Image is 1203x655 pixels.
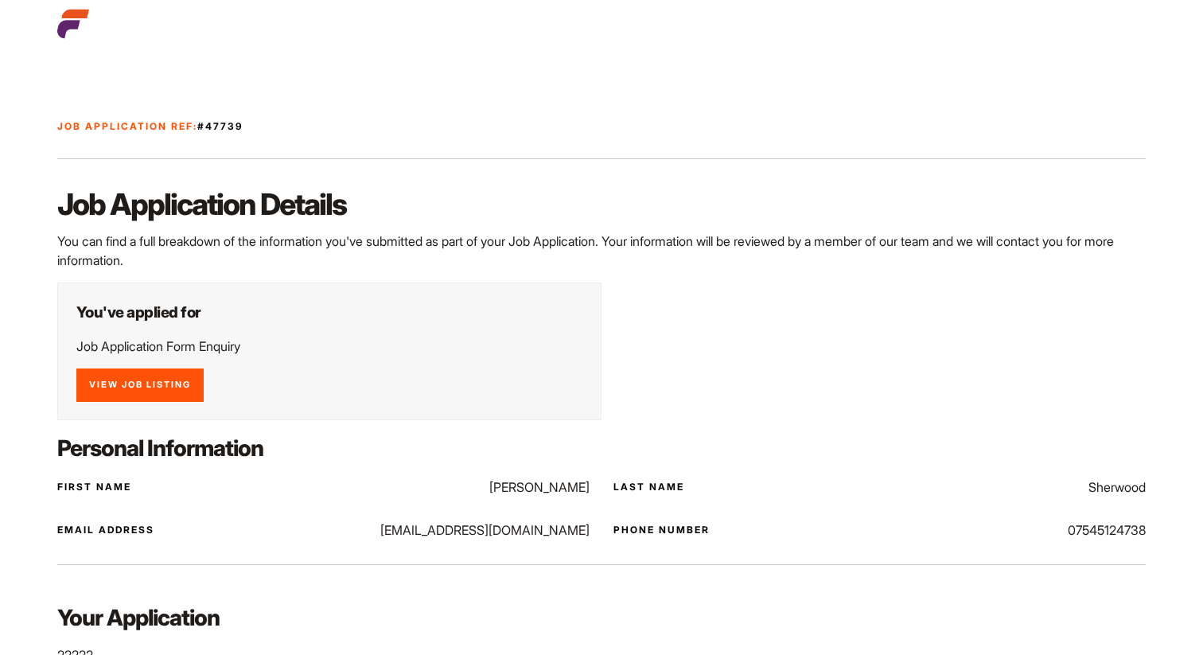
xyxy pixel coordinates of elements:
[613,480,684,494] p: Last Name
[57,8,89,40] img: cropped-aefm-brand-fav-22-square.png
[57,433,1145,463] h3: Personal Information
[76,301,583,324] p: You've applied for
[57,119,592,134] p: Job Application Ref:
[57,184,1145,225] h2: Job Application Details
[380,520,590,540] p: [EMAIL_ADDRESS][DOMAIN_NAME]
[76,368,204,402] a: View Job Listing
[1088,478,1146,497] p: Sherwood
[197,120,243,132] span: #47739
[57,232,1145,270] p: You can find a full breakdown of the information you've submitted as part of your Job Application...
[1068,520,1146,540] p: 07545124738
[57,602,1145,633] h3: Your Application
[489,478,590,497] p: [PERSON_NAME]
[57,480,131,494] p: First Name
[76,337,583,356] p: Job Application Form Enquiry
[57,523,154,537] p: Email Address
[613,523,710,537] p: Phone Number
